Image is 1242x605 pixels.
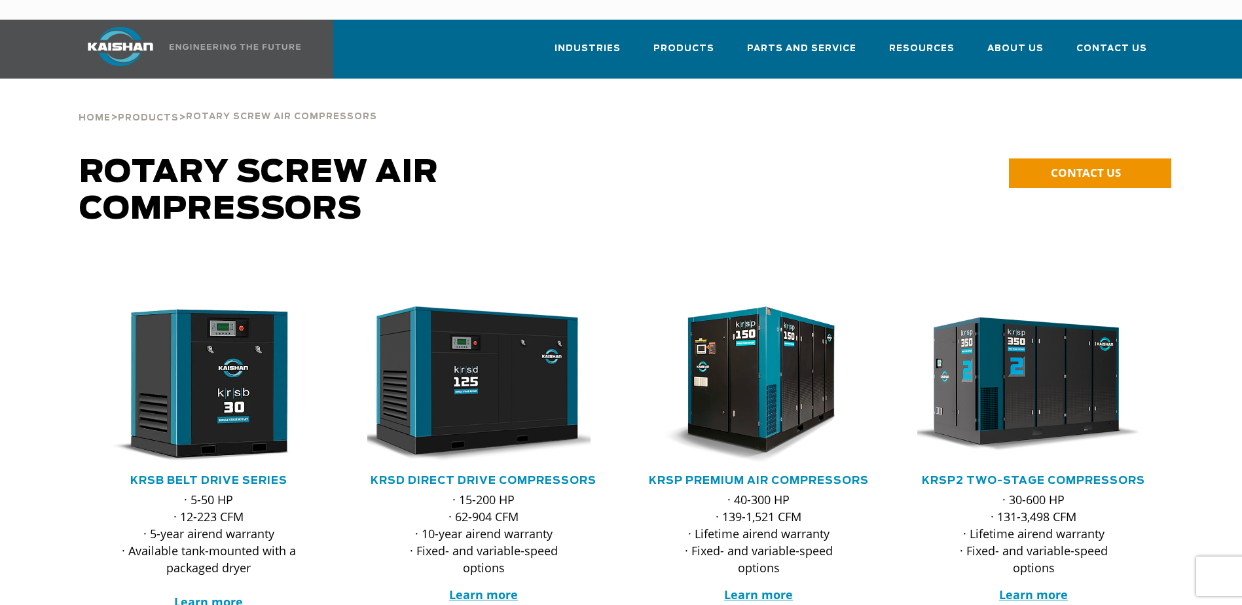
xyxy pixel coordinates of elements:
[186,113,377,121] span: Rotary Screw Air Compressors
[747,31,856,76] a: Parts and Service
[79,111,111,123] a: Home
[999,587,1068,602] a: Learn more
[1076,31,1147,76] a: Contact Us
[393,491,574,576] p: · 15-200 HP · 62-904 CFM · 10-year airend warranty · Fixed- and variable-speed options
[71,20,303,79] a: Kaishan USA
[917,306,1150,464] div: krsp350
[79,79,377,128] div: > >
[668,491,849,576] p: · 40-300 HP · 139-1,521 CFM · Lifetime airend warranty · Fixed- and variable-speed options
[653,41,714,56] span: Products
[1051,165,1121,180] span: CONTACT US
[987,31,1044,76] a: About Us
[987,41,1044,56] span: About Us
[357,306,591,464] img: krsd125
[889,41,955,56] span: Resources
[82,306,316,464] img: krsb30
[1009,158,1171,188] a: CONTACT US
[92,306,325,464] div: krsb30
[642,306,875,464] div: krsp150
[555,41,621,56] span: Industries
[555,31,621,76] a: Industries
[170,44,301,50] img: Engineering the future
[79,114,111,122] span: Home
[889,31,955,76] a: Resources
[649,475,869,486] a: KRSP Premium Air Compressors
[922,475,1145,486] a: KRSP2 Two-Stage Compressors
[1076,41,1147,56] span: Contact Us
[907,306,1141,464] img: krsp350
[653,31,714,76] a: Products
[367,306,600,464] div: krsd125
[130,475,287,486] a: KRSB Belt Drive Series
[943,491,1124,576] p: · 30-600 HP · 131-3,498 CFM · Lifetime airend warranty · Fixed- and variable-speed options
[118,111,179,123] a: Products
[118,114,179,122] span: Products
[747,41,856,56] span: Parts and Service
[724,587,793,602] a: Learn more
[632,306,866,464] img: krsp150
[71,27,170,66] img: kaishan logo
[79,157,439,225] span: Rotary Screw Air Compressors
[449,587,518,602] a: Learn more
[371,475,596,486] a: KRSD Direct Drive Compressors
